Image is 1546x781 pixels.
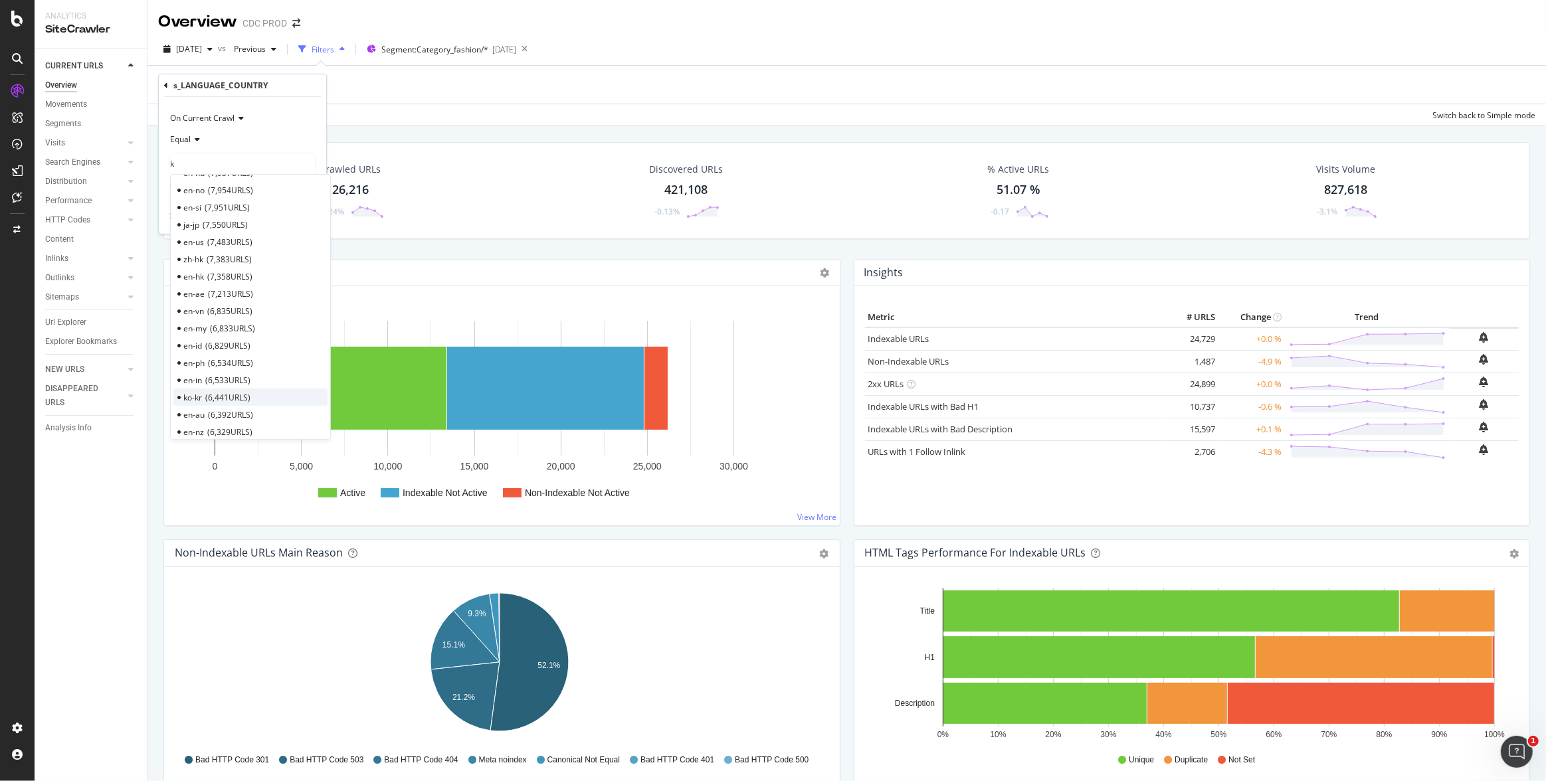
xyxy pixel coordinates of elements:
[183,236,204,247] span: en-us
[547,461,575,472] text: 20,000
[537,661,560,670] text: 52.1%
[205,374,250,385] span: 6,533 URLS
[45,136,124,150] a: Visits
[1210,730,1226,739] text: 50%
[205,391,250,402] span: 6,441 URLS
[45,78,77,92] div: Overview
[1501,736,1533,768] iframe: Intercom live chat
[319,206,344,217] div: -0.24%
[868,355,949,367] a: Non-Indexable URLs
[868,400,979,412] a: Indexable URLs with Bad H1
[208,167,253,178] span: 7,957 URLS
[183,184,205,195] span: en-no
[45,213,124,227] a: HTTP Codes
[997,181,1040,199] div: 51.07 %
[195,754,269,766] span: Bad HTTP Code 301
[868,446,966,458] a: URLs with 1 Follow Inlink
[987,163,1049,176] div: % Active URLs
[183,288,205,299] span: en-ae
[720,461,748,472] text: 30,000
[45,315,86,329] div: Url Explorer
[45,315,138,329] a: Url Explorer
[229,43,266,54] span: Previous
[991,206,1009,217] div: -0.17
[1218,395,1285,418] td: -0.6 %
[175,307,824,515] svg: A chart.
[207,236,252,247] span: 7,483 URLS
[45,252,124,266] a: Inlinks
[45,59,103,73] div: CURRENT URLS
[45,175,87,189] div: Distribution
[183,374,202,385] span: en-in
[205,201,250,213] span: 7,951 URLS
[183,322,207,333] span: en-my
[654,206,680,217] div: -0.13%
[452,693,475,702] text: 21.2%
[45,175,124,189] a: Distribution
[664,181,708,199] div: 421,108
[45,117,81,131] div: Segments
[45,194,92,208] div: Performance
[45,117,138,131] a: Segments
[865,546,1086,559] div: HTML Tags Performance for Indexable URLs
[1480,422,1489,432] div: bell-plus
[183,270,204,282] span: en-hk
[45,271,74,285] div: Outlinks
[1045,730,1061,739] text: 20%
[176,43,202,54] span: 2025 Oct. 10th
[1218,373,1285,395] td: +0.0 %
[170,133,191,145] span: Equal
[293,39,350,60] button: Filters
[1165,307,1218,327] th: # URLS
[45,98,138,112] a: Movements
[45,213,90,227] div: HTTP Codes
[919,606,935,616] text: Title
[1228,754,1255,766] span: Not Set
[1218,307,1285,327] th: Change
[45,382,124,410] a: DISAPPEARED URLS
[183,426,204,437] span: en-nz
[45,155,100,169] div: Search Engines
[633,461,662,472] text: 25,000
[45,382,112,410] div: DISAPPEARED URLS
[649,163,723,176] div: Discovered URLs
[183,305,204,316] span: en-vn
[798,511,837,523] a: View More
[45,11,136,22] div: Analytics
[290,754,363,766] span: Bad HTTP Code 503
[45,290,79,304] div: Sitemaps
[820,549,829,559] div: gear
[868,378,904,390] a: 2xx URLs
[1432,110,1535,121] div: Switch back to Simple mode
[1480,332,1489,343] div: bell-plus
[547,754,620,766] span: Canonical Not Equal
[158,11,237,33] div: Overview
[45,232,74,246] div: Content
[479,754,527,766] span: Meta noindex
[207,253,252,264] span: 7,383 URLS
[203,218,248,230] span: 7,550 URLS
[373,461,402,472] text: 10,000
[640,754,714,766] span: Bad HTTP Code 401
[1285,307,1449,327] th: Trend
[290,461,313,472] text: 5,000
[990,730,1006,739] text: 10%
[735,754,809,766] span: Bad HTTP Code 500
[45,78,138,92] a: Overview
[894,699,934,708] text: Description
[865,588,1515,742] svg: A chart.
[213,461,218,472] text: 0
[183,408,205,420] span: en-au
[1528,736,1539,746] span: 1
[45,363,124,377] a: NEW URLS
[208,357,253,368] span: 6,534 URLS
[1165,350,1218,373] td: 1,487
[1480,399,1489,410] div: bell-plus
[183,357,205,368] span: en-ph
[183,201,201,213] span: en-si
[1376,730,1392,739] text: 80%
[1165,373,1218,395] td: 24,899
[164,210,206,223] button: Cancel
[1218,440,1285,463] td: -4.3 %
